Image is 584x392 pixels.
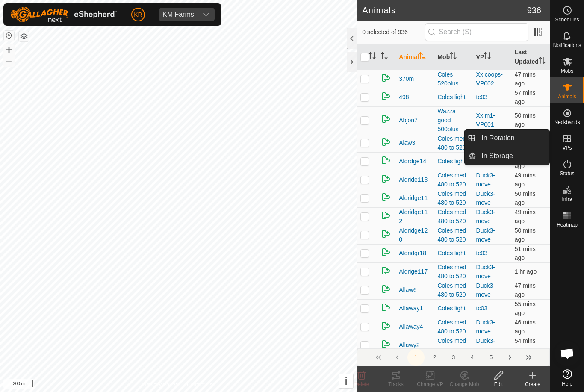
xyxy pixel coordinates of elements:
img: returning on [381,302,391,312]
img: returning on [381,137,391,147]
button: Last Page [520,349,537,366]
span: Heatmap [557,222,578,227]
span: 23 Sep 2025 at 8:11 am [515,190,536,206]
div: Wazza good 500plus [437,107,469,134]
span: KM Farms [159,8,198,21]
span: Allaw6 [399,286,416,295]
button: – [4,56,14,66]
span: Delete [354,381,369,387]
img: returning on [381,321,391,331]
button: 5 [483,349,500,366]
div: Coles med 480 to 520 [437,318,469,336]
a: Contact Us [187,381,212,389]
a: Xx coops-VP002 [476,71,503,87]
span: KR [134,10,142,19]
span: 23 Sep 2025 at 8:04 am [515,89,536,105]
span: Mobs [561,68,573,74]
span: Alaw3 [399,139,415,147]
a: Duck3-move [476,282,495,298]
div: dropdown trigger [198,8,215,21]
span: 23 Sep 2025 at 8:12 am [515,172,536,188]
p-sorticon: Activate to sort [484,53,491,60]
a: Duck3-move [476,209,495,224]
span: Abjon7 [399,116,418,125]
div: Tracks [379,380,413,388]
th: Mob [434,44,472,70]
div: Coles light [437,93,469,102]
span: Help [562,381,572,386]
h2: Animals [362,5,527,15]
div: Coles light [437,249,469,258]
button: Reset Map [4,31,14,41]
span: 498 [399,93,409,102]
div: Coles med 480 to 520 [437,208,469,226]
button: Map Layers [19,31,29,41]
img: returning on [381,73,391,83]
img: returning on [381,284,391,294]
span: Aldrdge14 [399,157,426,166]
p-sorticon: Activate to sort [369,53,376,60]
img: returning on [381,155,391,165]
span: Aldridge11 [399,194,428,203]
div: Coles light [437,304,469,313]
a: In Storage [476,147,549,165]
span: Schedules [555,17,579,22]
span: 370m [399,74,414,83]
li: In Storage [465,147,549,165]
button: Next Page [501,349,519,366]
a: Privacy Policy [145,381,177,389]
div: KM Farms [162,11,194,18]
button: + [4,45,14,55]
div: Coles light [437,157,469,166]
div: Coles med 480 to 520 [437,226,469,244]
div: Open chat [555,341,580,366]
button: i [339,374,353,388]
a: tc03 [476,94,487,100]
a: Duck3-move [476,227,495,243]
span: 23 Sep 2025 at 8:10 am [515,245,536,261]
span: 0 selected of 936 [362,28,425,37]
span: Allaway1 [399,304,423,313]
span: 23 Sep 2025 at 8:12 am [515,209,536,224]
img: returning on [381,265,391,276]
div: Coles med 480 to 520 [437,171,469,189]
p-sorticon: Activate to sort [419,53,426,60]
span: 936 [527,4,541,17]
div: Change VP [413,380,447,388]
div: Coles med 480 to 520 [437,189,469,207]
span: In Storage [481,151,513,161]
div: Create [516,380,550,388]
span: Neckbands [554,120,580,125]
span: Aldride113 [399,175,428,184]
p-sorticon: Activate to sort [539,58,546,65]
div: Coles med 480 to 520 [437,263,469,281]
p-sorticon: Activate to sort [381,53,388,60]
span: 23 Sep 2025 at 8:14 am [515,282,536,298]
a: Duck3-move [476,264,495,280]
a: In Rotation [476,130,549,147]
span: Aldridgr18 [399,249,426,258]
img: returning on [381,91,391,101]
img: returning on [381,174,391,184]
span: Status [560,171,574,176]
span: 23 Sep 2025 at 8:13 am [515,71,536,87]
span: Notifications [553,43,581,48]
span: VPs [562,145,572,150]
div: Coles 520plus [437,70,469,88]
p-sorticon: Activate to sort [450,53,457,60]
span: Allawy2 [399,341,419,350]
span: 23 Sep 2025 at 7:57 am [515,268,537,275]
img: returning on [381,229,391,239]
a: Duck3-move [476,337,495,353]
th: Last Updated [511,44,550,70]
div: Change Mob [447,380,481,388]
th: VP [473,44,511,70]
span: 23 Sep 2025 at 8:13 am [515,153,536,169]
span: Aldridge112 [399,208,431,226]
img: returning on [381,247,391,257]
a: Duck3-move [476,190,495,206]
a: tc03 [476,250,487,256]
span: 23 Sep 2025 at 8:10 am [515,112,536,128]
img: returning on [381,114,391,124]
a: Xx m1-VP001 [476,112,495,128]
